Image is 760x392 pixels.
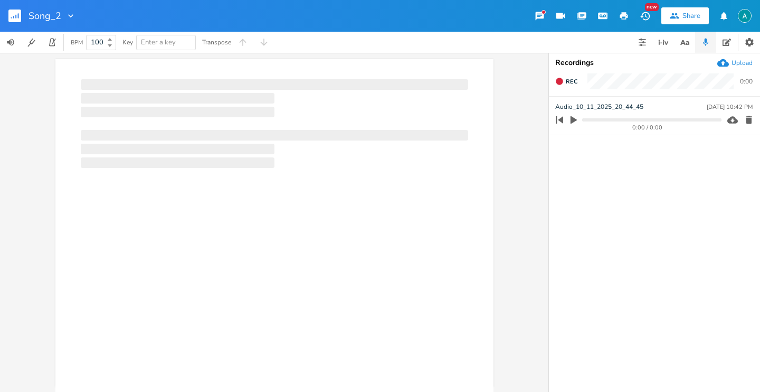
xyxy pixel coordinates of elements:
button: Upload [717,57,753,69]
span: Enter a key [141,38,176,47]
div: 0:00 / 0:00 [574,125,721,130]
div: Upload [731,59,753,67]
div: 0:00 [740,78,753,85]
div: New [645,3,659,11]
span: Song_2 [28,11,61,21]
div: [DATE] 10:42 PM [707,104,753,110]
div: Transpose [202,39,231,45]
div: Share [682,11,700,21]
div: Recordings [555,59,754,67]
button: Share [661,7,709,24]
div: Key [122,39,133,45]
button: Rec [551,73,582,90]
span: Rec [566,78,577,86]
button: New [634,6,655,25]
span: Audio_10_11_2025_20_44_45 [555,102,643,112]
div: BPM [71,40,83,45]
img: Alex [738,9,752,23]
